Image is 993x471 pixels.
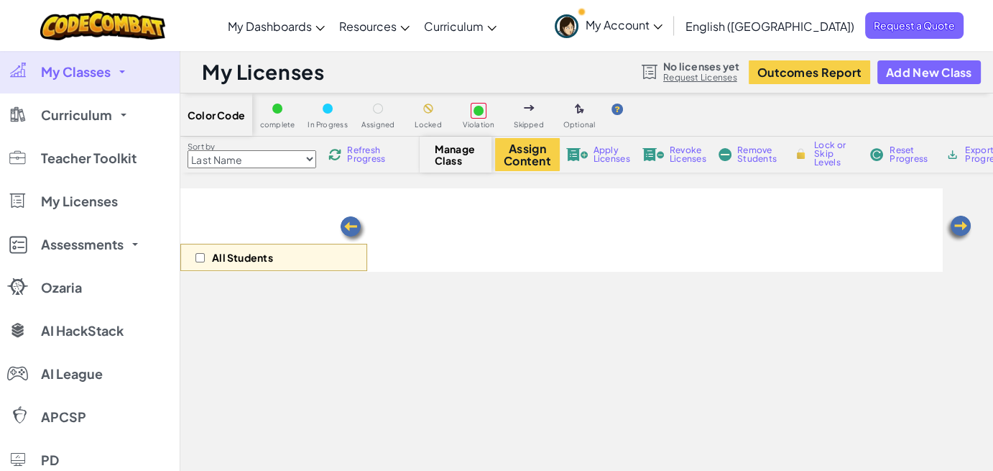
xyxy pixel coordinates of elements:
[524,105,535,111] img: IconSkippedLevel.svg
[332,6,417,45] a: Resources
[260,121,295,129] span: complete
[944,214,973,243] img: Arrow_Left.png
[202,58,324,86] h1: My Licenses
[663,60,739,72] span: No licenses yet
[41,195,118,208] span: My Licenses
[514,121,544,129] span: Skipped
[719,148,731,161] img: IconRemoveStudents.svg
[642,148,664,161] img: IconLicenseRevoke.svg
[563,121,596,129] span: Optional
[417,6,504,45] a: Curriculum
[890,146,933,163] span: Reset Progress
[670,146,706,163] span: Revoke Licenses
[749,60,870,84] button: Outcomes Report
[415,121,441,129] span: Locked
[221,6,332,45] a: My Dashboards
[41,238,124,251] span: Assessments
[611,104,623,115] img: IconHint.svg
[361,121,395,129] span: Assigned
[188,141,316,152] label: Sort by
[663,72,739,83] a: Request Licenses
[555,14,578,38] img: avatar
[575,104,584,115] img: IconOptionalLevel.svg
[877,60,981,84] button: Add New Class
[869,148,884,161] img: IconReset.svg
[548,3,670,48] a: My Account
[737,146,780,163] span: Remove Students
[40,11,166,40] img: CodeCombat logo
[435,143,477,166] span: Manage Class
[41,367,103,380] span: AI League
[594,146,630,163] span: Apply Licenses
[228,19,312,34] span: My Dashboards
[338,215,367,244] img: Arrow_Left.png
[685,19,854,34] span: English ([GEOGRAPHIC_DATA])
[308,121,348,129] span: In Progress
[339,19,397,34] span: Resources
[347,146,392,163] span: Refresh Progress
[41,65,111,78] span: My Classes
[41,109,112,122] span: Curriculum
[495,138,560,171] button: Assign Content
[462,121,494,129] span: Violation
[946,148,959,161] img: IconArchive.svg
[793,147,808,160] img: IconLock.svg
[814,141,856,167] span: Lock or Skip Levels
[424,19,484,34] span: Curriculum
[865,12,964,39] a: Request a Quote
[41,152,137,165] span: Teacher Toolkit
[566,148,588,161] img: IconLicenseApply.svg
[41,324,124,337] span: AI HackStack
[678,6,862,45] a: English ([GEOGRAPHIC_DATA])
[41,281,82,294] span: Ozaria
[586,17,662,32] span: My Account
[212,252,273,263] p: All Students
[188,109,245,121] span: Color Code
[328,148,341,161] img: IconReload.svg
